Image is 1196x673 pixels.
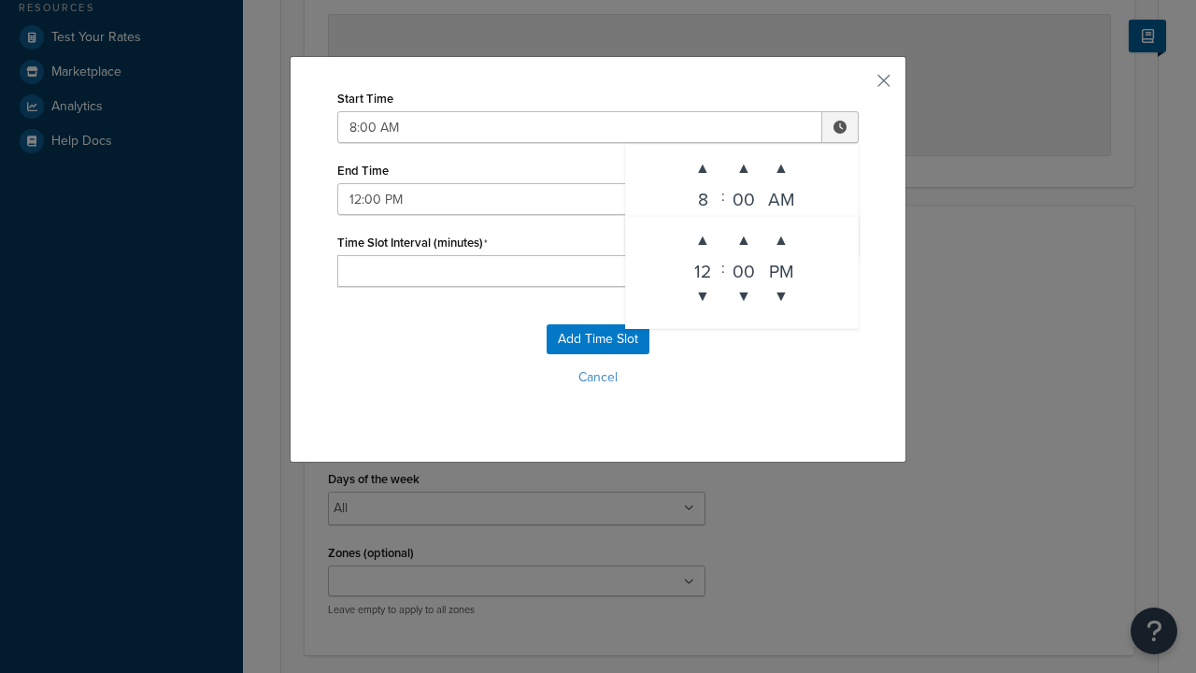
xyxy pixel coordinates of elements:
[725,259,762,278] div: 00
[721,222,725,315] div: :
[684,259,721,278] div: 12
[721,150,725,243] div: :
[684,187,721,206] div: 8
[337,164,389,178] label: End Time
[762,206,800,243] span: ▼
[762,187,800,206] div: AM
[762,150,800,187] span: ▲
[684,206,721,243] span: ▼
[684,150,721,187] span: ▲
[684,222,721,259] span: ▲
[725,187,762,206] div: 00
[547,324,649,354] button: Add Time Slot
[725,206,762,243] span: ▼
[337,92,393,106] label: Start Time
[725,278,762,315] span: ▼
[337,236,488,251] label: Time Slot Interval (minutes)
[725,222,762,259] span: ▲
[337,364,859,392] button: Cancel
[762,278,800,315] span: ▼
[762,222,800,259] span: ▲
[684,278,721,315] span: ▼
[725,150,762,187] span: ▲
[762,259,800,278] div: PM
